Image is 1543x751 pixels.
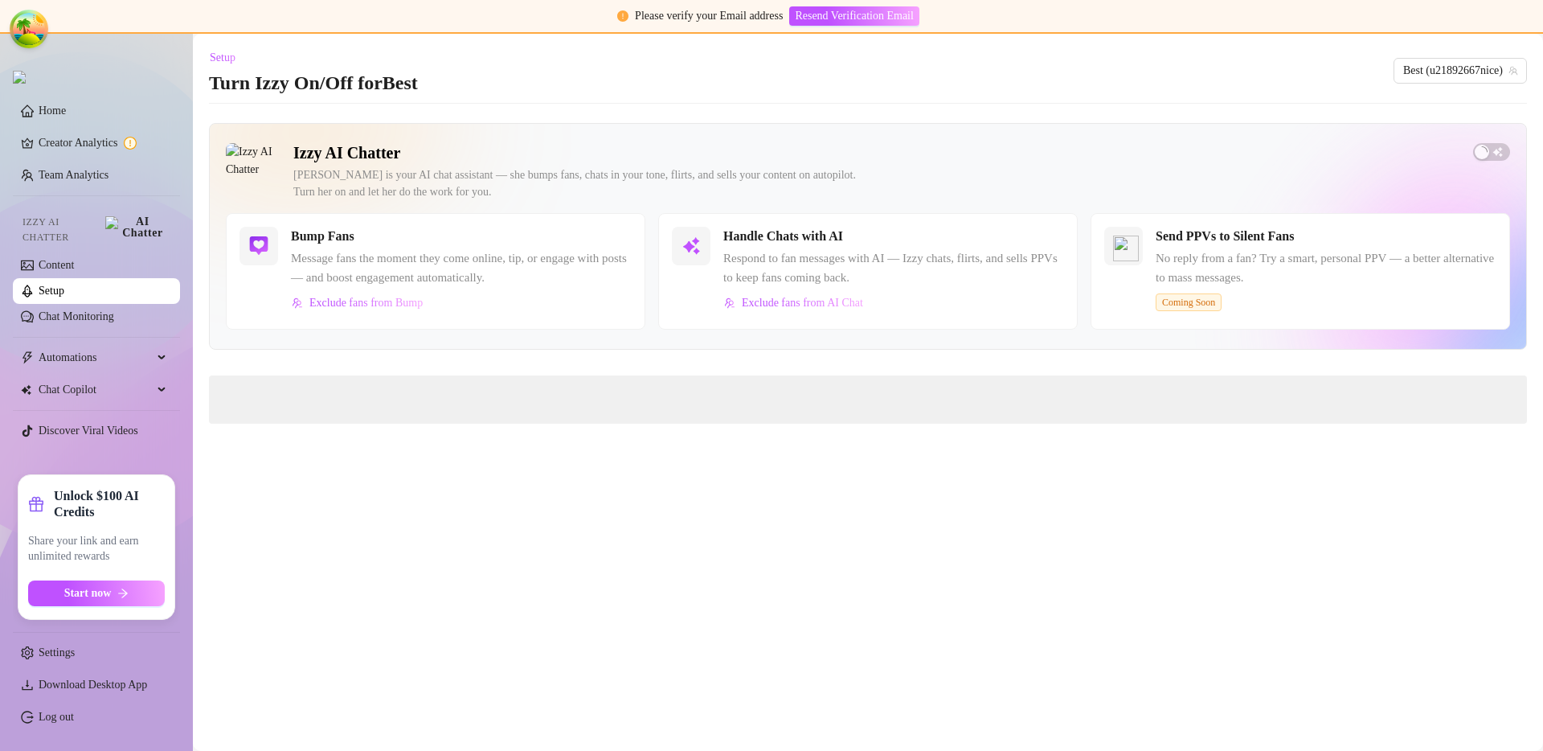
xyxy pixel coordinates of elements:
[635,7,783,25] div: Please verify your Email address
[681,236,701,256] img: svg%3e
[39,711,74,723] a: Log out
[226,143,280,198] img: Izzy AI Chatter
[723,290,864,316] button: Exclude fans from AI Chat
[291,290,424,316] button: Exclude fans from Bump
[723,227,843,246] h5: Handle Chats with AI
[28,581,165,606] button: Start nowarrow-right
[1156,293,1222,311] span: Coming Soon
[39,259,74,271] a: Content
[23,215,99,245] span: Izzy AI Chatter
[117,588,129,599] span: arrow-right
[617,10,628,22] span: exclamation-circle
[28,496,44,512] span: gift
[789,6,919,26] button: Resend Verification Email
[795,10,913,23] span: Resend Verification Email
[291,249,632,287] span: Message fans the moment they come online, tip, or engage with posts — and boost engagement automa...
[1156,227,1294,246] h5: Send PPVs to Silent Fans
[39,285,64,297] a: Setup
[39,345,153,371] span: Automations
[292,298,303,309] img: svg%3e
[210,51,235,64] span: Setup
[39,105,66,117] a: Home
[291,227,354,246] h5: Bump Fans
[293,166,1460,200] div: [PERSON_NAME] is your AI chat assistant — she bumps fans, chats in your tone, flirts, and sells y...
[13,71,26,84] img: logo.svg
[21,351,34,364] span: thunderbolt
[742,297,863,310] span: Exclude fans from AI Chat
[209,71,418,96] h3: Turn Izzy On/Off for Best
[64,587,112,600] span: Start now
[724,298,735,309] img: svg%3e
[21,384,31,396] img: Chat Copilot
[249,236,268,256] img: svg%3e
[1476,146,1488,158] span: loading
[723,249,1064,287] span: Respond to fan messages with AI — Izzy chats, flirts, and sells PPVs to keep fans coming back.
[1508,66,1518,76] span: team
[1403,59,1517,83] span: Best (u21892667nice)
[39,646,75,659] a: Settings
[21,679,34,691] span: download
[1113,236,1139,261] img: silent-fans-ppv.svg
[39,425,138,437] a: Discover Viral Videos
[309,297,423,310] span: Exclude fans from Bump
[39,169,108,181] a: Team Analytics
[39,679,147,691] span: Download Desktop App
[39,377,153,403] span: Chat Copilot
[39,310,114,322] a: Chat Monitoring
[1156,249,1496,287] span: No reply from a fan? Try a smart, personal PPV — a better alternative to mass messages.
[105,216,167,239] img: AI Chatter
[13,13,45,45] button: Open Tanstack query devtools
[54,488,165,520] strong: Unlock $100 AI Credits
[209,45,248,71] button: Setup
[28,533,165,564] span: Share your link and earn unlimited rewards
[39,130,167,156] a: Creator Analytics exclamation-circle
[293,143,1460,163] h2: Izzy AI Chatter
